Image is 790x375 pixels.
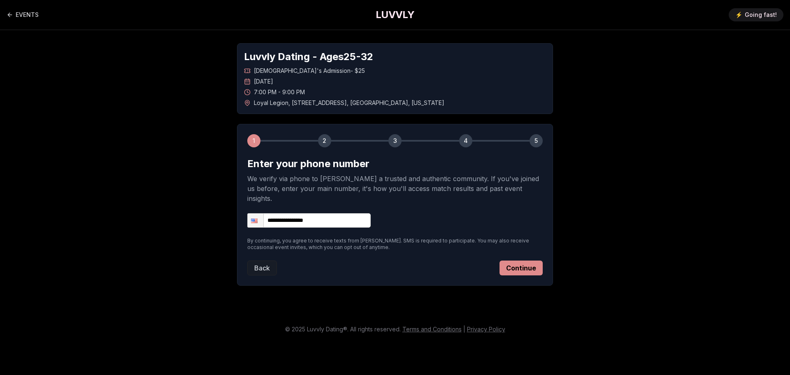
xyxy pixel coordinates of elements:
span: [DEMOGRAPHIC_DATA]'s Admission - $25 [254,67,365,75]
h1: Luvvly Dating - Ages 25 - 32 [244,50,546,63]
span: Going fast! [745,11,777,19]
div: 2 [318,134,331,147]
span: [DATE] [254,77,273,86]
button: Continue [500,261,543,275]
div: 1 [247,134,260,147]
span: | [463,326,465,333]
button: Back [247,261,277,275]
span: ⚡️ [735,11,742,19]
div: 5 [530,134,543,147]
div: United States: + 1 [248,214,263,227]
h2: Enter your phone number [247,157,543,170]
a: Back to events [7,7,39,23]
p: By continuing, you agree to receive texts from [PERSON_NAME]. SMS is required to participate. You... [247,238,543,251]
a: Terms and Conditions [402,326,462,333]
div: 4 [459,134,472,147]
p: We verify via phone to [PERSON_NAME] a trusted and authentic community. If you've joined us befor... [247,174,543,203]
a: Privacy Policy [467,326,505,333]
div: 3 [388,134,402,147]
span: 7:00 PM - 9:00 PM [254,88,305,96]
a: LUVVLY [376,8,414,21]
span: Loyal Legion , [STREET_ADDRESS] , [GEOGRAPHIC_DATA] , [US_STATE] [254,99,444,107]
